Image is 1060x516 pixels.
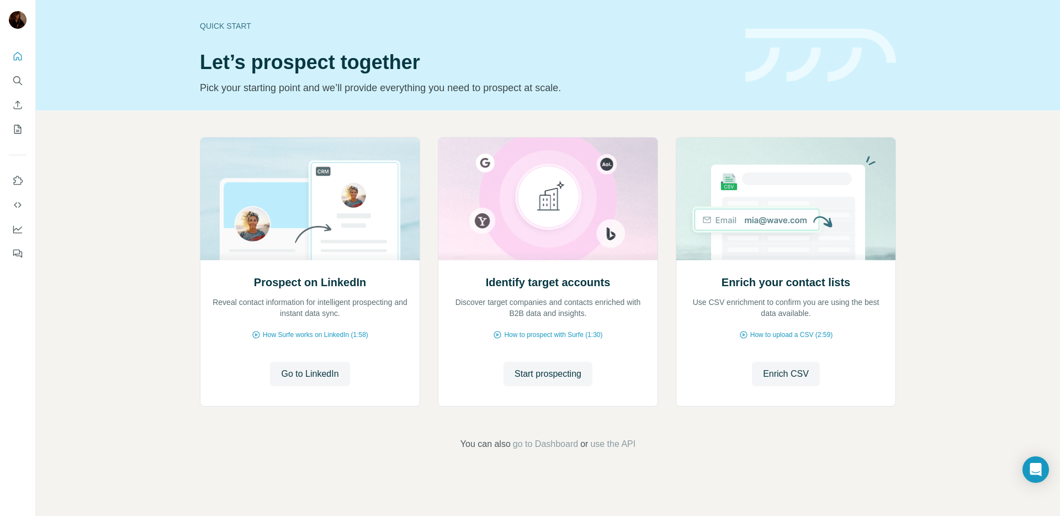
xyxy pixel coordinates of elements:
[200,20,732,31] div: Quick start
[211,297,409,319] p: Reveal contact information for intelligent prospecting and instant data sync.
[590,438,635,451] button: use the API
[263,330,368,340] span: How Surfe works on LinkedIn (1:58)
[460,438,511,451] span: You can also
[504,330,602,340] span: How to prospect with Surfe (1:30)
[9,11,26,29] img: Avatar
[580,438,588,451] span: or
[722,275,850,290] h2: Enrich your contact lists
[9,195,26,215] button: Use Surfe API
[745,29,896,82] img: banner
[281,367,338,381] span: Go to LinkedIn
[9,244,26,264] button: Feedback
[254,275,366,290] h2: Prospect on LinkedIn
[504,362,592,386] button: Start prospecting
[486,275,611,290] h2: Identify target accounts
[9,219,26,239] button: Dashboard
[763,367,809,381] span: Enrich CSV
[687,297,884,319] p: Use CSV enrichment to confirm you are using the best data available.
[449,297,646,319] p: Discover target companies and contacts enriched with B2B data and insights.
[9,46,26,66] button: Quick start
[9,171,26,191] button: Use Surfe on LinkedIn
[515,367,581,381] span: Start prospecting
[270,362,349,386] button: Go to LinkedIn
[750,330,833,340] span: How to upload a CSV (2:59)
[1022,456,1049,483] div: Open Intercom Messenger
[513,438,578,451] button: go to Dashboard
[9,119,26,139] button: My lists
[438,138,658,260] img: Identify target accounts
[676,138,896,260] img: Enrich your contact lists
[9,71,26,91] button: Search
[9,95,26,115] button: Enrich CSV
[752,362,820,386] button: Enrich CSV
[200,51,732,73] h1: Let’s prospect together
[200,80,732,96] p: Pick your starting point and we’ll provide everything you need to prospect at scale.
[200,138,420,260] img: Prospect on LinkedIn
